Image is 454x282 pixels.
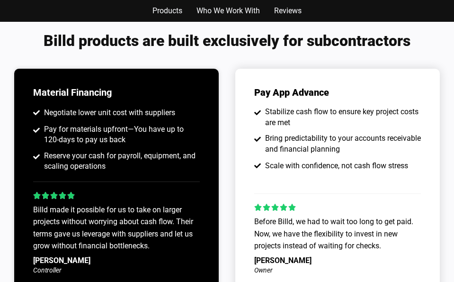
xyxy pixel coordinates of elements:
[33,267,200,273] div: Controller
[263,133,421,155] span: Bring predictability to your accounts receivable and financial planning
[42,108,175,118] span: Negotiate lower unit cost with suppliers
[42,124,200,146] span: Pay for materials upfront—You have up to 120-days to pay us back
[33,205,193,251] span: Billd made it possible for us to take on larger projects without worrying about cash flow. Their ...
[254,88,329,97] h3: Pay App Advance
[254,217,413,250] span: Before Billd, we had to wait too long to get paid. Now, we have the flexibility to invest in new ...
[33,257,200,264] div: [PERSON_NAME]
[263,161,408,171] span: Scale with confidence, not cash flow stress
[152,5,182,17] a: Products
[254,257,421,264] div: [PERSON_NAME]
[254,267,421,273] div: Owner
[263,107,421,128] span: Stabilize cash flow to ensure key project costs are met
[196,5,260,17] a: Who We Work With
[274,5,302,17] a: Reviews
[33,191,76,200] div: Rated 5 out of 5
[42,151,200,172] span: Reserve your cash for payroll, equipment, and scaling operations
[33,88,200,97] h3: Material Financing
[254,203,297,212] div: Rated 5 out of 5
[14,13,440,50] h2: Billd products are built exclusively for subcontractors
